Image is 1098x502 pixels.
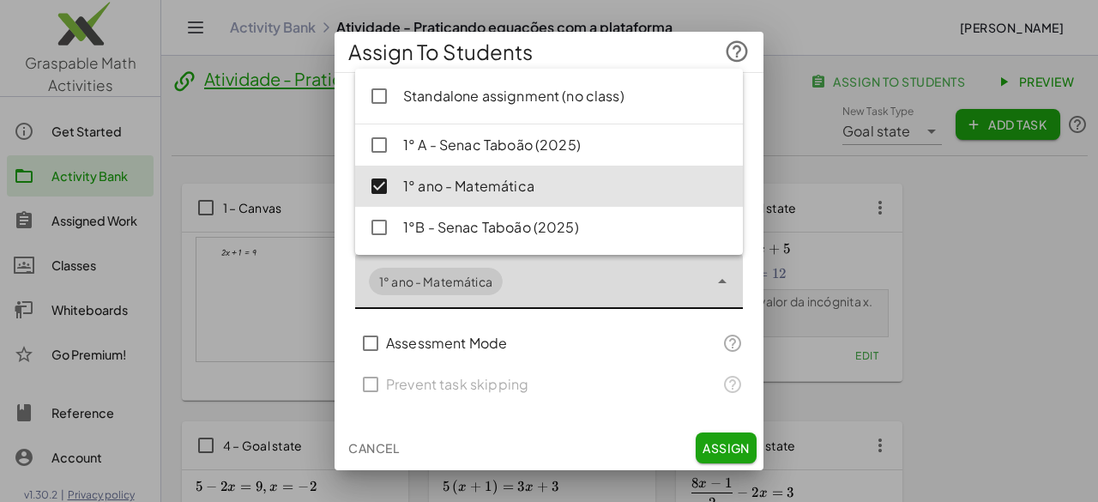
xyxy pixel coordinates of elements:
[403,135,729,155] div: 1° A - Senac Taboão (2025)
[341,432,406,463] button: Cancel
[696,432,757,463] button: Assign
[703,440,750,456] span: Assign
[348,39,533,66] span: Assign To Students
[386,323,507,364] label: Assessment Mode
[355,69,743,255] div: undefined-list
[403,217,729,238] div: 1°B - Senac Taboão (2025)
[379,273,492,291] div: 1° ano - Matemática
[348,440,399,456] span: Cancel
[403,176,729,197] div: 1° ano - Matemática
[403,86,729,106] div: Standalone assignment (no class)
